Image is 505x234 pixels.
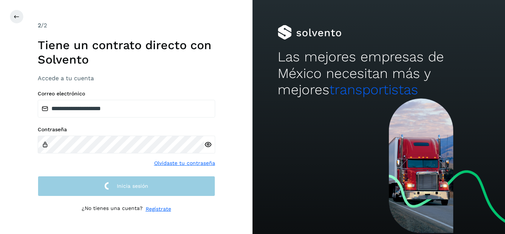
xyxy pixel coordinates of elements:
p: ¿No tienes una cuenta? [82,205,143,213]
div: /2 [38,21,215,30]
h3: Accede a tu cuenta [38,75,215,82]
a: Olvidaste tu contraseña [154,159,215,167]
span: Inicia sesión [117,183,148,189]
span: 2 [38,22,41,29]
label: Contraseña [38,126,215,133]
label: Correo electrónico [38,91,215,97]
a: Regístrate [146,205,171,213]
h2: Las mejores empresas de México necesitan más y mejores [278,49,479,98]
button: Inicia sesión [38,176,215,196]
span: transportistas [329,82,418,98]
h1: Tiene un contrato directo con Solvento [38,38,215,67]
